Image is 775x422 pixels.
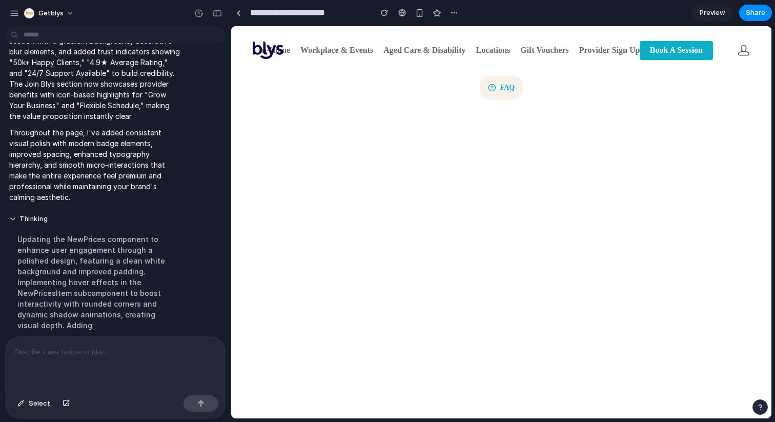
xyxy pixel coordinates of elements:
button: Getblys [20,5,79,22]
p: I transformed the "Ready to Get Blyssed?" CTA section with a gradient background, decorative blur... [9,25,180,122]
span: Select [29,398,50,409]
span: Workplace & Events [69,16,142,32]
div: Updating the NewPrices component to enhance user engagement through a polished design, featuring ... [9,228,180,337]
span: Locations [244,16,279,32]
span: Preview [700,8,725,18]
span: Book A Session [419,18,472,30]
span: Getblys [38,8,64,18]
span: FAQ [269,54,284,69]
span: Gift Vouchers [289,16,338,32]
button: Select [12,395,55,412]
span: Share [746,8,765,18]
button: Share [739,5,772,21]
span: Provider Sign Up [348,16,409,32]
p: Throughout the page, I've added consistent visual polish with modern badge elements, improved spa... [9,127,180,203]
a: Preview [692,5,733,21]
span: Aged Care & Disability [152,16,234,32]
